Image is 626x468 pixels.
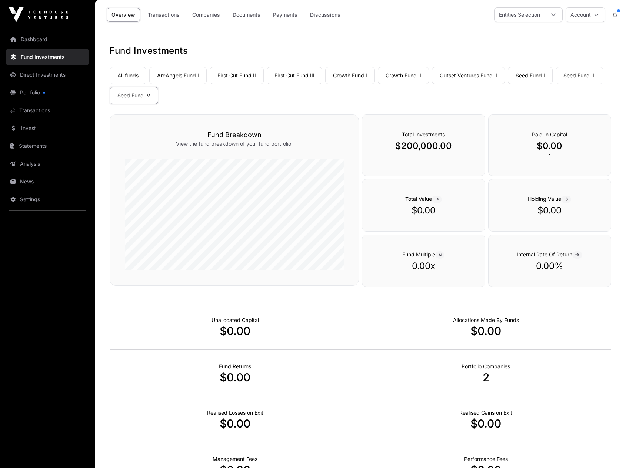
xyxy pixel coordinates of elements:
[267,67,322,84] a: First Cut Fund III
[402,131,445,137] span: Total Investments
[378,67,429,84] a: Growth Fund II
[110,324,360,338] p: $0.00
[6,138,89,154] a: Statements
[6,49,89,65] a: Fund Investments
[517,251,582,258] span: Internal Rate Of Return
[305,8,345,22] a: Discussions
[488,114,611,176] div: `
[6,67,89,83] a: Direct Investments
[210,67,264,84] a: First Cut Fund II
[125,130,344,140] h3: Fund Breakdown
[432,67,505,84] a: Outset Ventures Fund II
[268,8,302,22] a: Payments
[325,67,375,84] a: Growth Fund I
[508,67,553,84] a: Seed Fund I
[110,45,611,57] h1: Fund Investments
[528,196,571,202] span: Holding Value
[110,417,360,430] p: $0.00
[187,8,225,22] a: Companies
[6,84,89,101] a: Portfolio
[377,140,470,152] p: $200,000.00
[6,120,89,136] a: Invest
[377,260,470,272] p: 0.00x
[556,67,603,84] a: Seed Fund III
[503,140,596,152] p: $0.00
[566,7,605,22] button: Account
[503,260,596,272] p: 0.00%
[360,371,611,384] p: 2
[459,409,512,416] p: Net Realised on Positive Exits
[110,87,158,104] a: Seed Fund IV
[464,455,508,463] p: Fund Performance Fees (Carry) incurred to date
[6,173,89,190] a: News
[149,67,207,84] a: ArcAngels Fund I
[405,196,442,202] span: Total Value
[532,131,567,137] span: Paid In Capital
[6,191,89,208] a: Settings
[213,455,257,463] p: Fund Management Fees incurred to date
[495,8,545,22] div: Entities Selection
[228,8,265,22] a: Documents
[6,156,89,172] a: Analysis
[110,371,360,384] p: $0.00
[107,8,140,22] a: Overview
[360,417,611,430] p: $0.00
[503,205,596,216] p: $0.00
[143,8,184,22] a: Transactions
[402,251,444,258] span: Fund Multiple
[110,67,146,84] a: All funds
[125,140,344,147] p: View the fund breakdown of your fund portfolio.
[219,363,251,370] p: Realised Returns from Funds
[360,324,611,338] p: $0.00
[453,316,519,324] p: Capital Deployed Into Companies
[9,7,68,22] img: Icehouse Ventures Logo
[377,205,470,216] p: $0.00
[6,31,89,47] a: Dashboard
[462,363,510,370] p: Number of Companies Deployed Into
[212,316,259,324] p: Cash not yet allocated
[207,409,263,416] p: Net Realised on Negative Exits
[6,102,89,119] a: Transactions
